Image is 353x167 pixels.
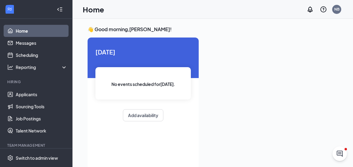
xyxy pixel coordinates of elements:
[95,47,191,57] span: [DATE]
[16,100,67,113] a: Sourcing Tools
[7,79,66,84] div: Hiring
[7,64,13,70] svg: Analysis
[16,64,68,70] div: Reporting
[16,155,58,161] div: Switch to admin view
[332,146,347,161] iframe: Intercom live chat
[16,125,67,137] a: Talent Network
[16,25,67,37] a: Home
[16,113,67,125] a: Job Postings
[88,26,338,33] h3: 👋 Good morning, [PERSON_NAME] !
[16,88,67,100] a: Applicants
[306,6,314,13] svg: Notifications
[16,37,67,49] a: Messages
[123,109,163,121] button: Add availability
[7,155,13,161] svg: Settings
[57,6,63,12] svg: Collapse
[7,6,13,12] svg: WorkstreamLogo
[83,4,104,15] h1: Home
[7,143,66,148] div: Team Management
[111,81,175,87] span: No events scheduled for [DATE] .
[320,6,327,13] svg: QuestionInfo
[16,49,67,61] a: Scheduling
[334,7,339,12] div: NB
